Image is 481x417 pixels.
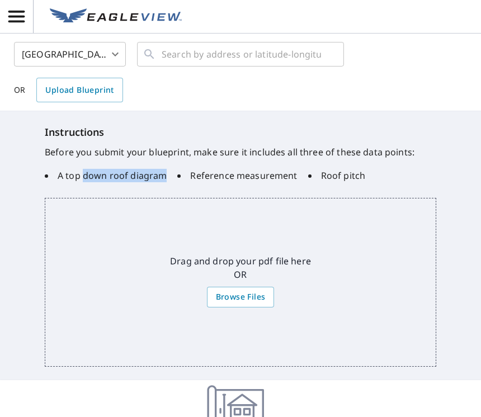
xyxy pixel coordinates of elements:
a: EV Logo [43,2,188,32]
label: Browse Files [207,287,275,307]
p: Before you submit your blueprint, make sure it includes all three of these data points: [45,145,436,159]
li: A top down roof diagram [45,169,167,182]
a: Upload Blueprint [36,78,122,102]
div: OR [14,78,123,102]
span: Browse Files [216,290,266,304]
li: Reference measurement [177,169,297,182]
h6: Instructions [45,125,436,140]
p: Drag and drop your pdf file here OR [170,254,311,281]
img: EV Logo [50,8,182,25]
input: Search by address or latitude-longitude [162,39,321,70]
li: Roof pitch [308,169,366,182]
span: Upload Blueprint [45,83,114,97]
div: [GEOGRAPHIC_DATA] [14,39,126,70]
